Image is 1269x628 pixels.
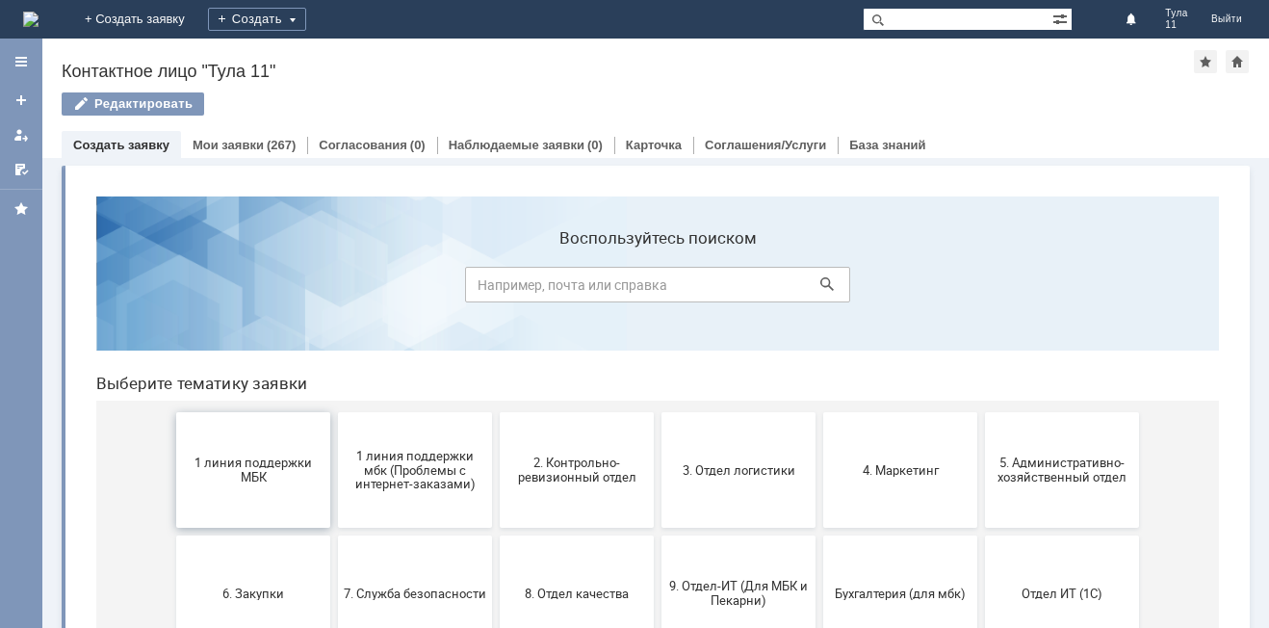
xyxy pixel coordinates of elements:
span: Финансовый отдел [425,528,567,542]
a: Наблюдаемые заявки [449,138,584,152]
button: 8. Отдел качества [419,354,573,470]
button: Отдел ИТ (1С) [904,354,1058,470]
span: 7. Служба безопасности [263,405,405,419]
header: Выберите тематику заявки [15,193,1138,212]
a: Мои согласования [6,154,37,185]
div: Создать [208,8,306,31]
button: 4. Маркетинг [742,231,896,347]
span: Франчайзинг [586,528,729,542]
input: Например, почта или справка [384,86,769,121]
button: Бухгалтерия (для мбк) [742,354,896,470]
div: (0) [410,138,426,152]
div: (0) [587,138,603,152]
button: 2. Контрольно-ревизионный отдел [419,231,573,347]
button: 3. Отдел логистики [581,231,735,347]
div: Контактное лицо "Тула 11" [62,62,1194,81]
a: Мои заявки [193,138,264,152]
button: Это соглашение не активно! [742,478,896,593]
button: 7. Служба безопасности [257,354,411,470]
button: 1 линия поддержки мбк (Проблемы с интернет-заказами) [257,231,411,347]
span: Отдел-ИТ (Битрикс24 и CRM) [101,521,244,550]
span: Отдел-ИТ (Офис) [263,528,405,542]
button: Отдел-ИТ (Офис) [257,478,411,593]
span: Отдел ИТ (1С) [910,405,1052,419]
span: 6. Закупки [101,405,244,419]
div: (267) [267,138,296,152]
span: Бухгалтерия (для мбк) [748,405,891,419]
span: Расширенный поиск [1052,9,1072,27]
span: 9. Отдел-ИТ (Для МБК и Пекарни) [586,398,729,427]
div: Добавить в избранное [1194,50,1217,73]
span: [PERSON_NAME]. Услуги ИТ для МБК (оформляет L1) [910,513,1052,557]
a: Создать заявку [73,138,169,152]
button: 1 линия поддержки МБК [95,231,249,347]
span: 11 [1165,19,1188,31]
button: Отдел-ИТ (Битрикс24 и CRM) [95,478,249,593]
button: Франчайзинг [581,478,735,593]
span: 8. Отдел качества [425,405,567,419]
button: 6. Закупки [95,354,249,470]
a: Создать заявку [6,85,37,116]
span: Это соглашение не активно! [748,521,891,550]
button: 5. Административно-хозяйственный отдел [904,231,1058,347]
span: 1 линия поддержки МБК [101,275,244,303]
span: 5. Административно-хозяйственный отдел [910,275,1052,303]
span: 4. Маркетинг [748,281,891,296]
button: Финансовый отдел [419,478,573,593]
img: logo [23,12,39,27]
span: Тула [1165,8,1188,19]
div: Сделать домашней страницей [1226,50,1249,73]
a: Соглашения/Услуги [705,138,826,152]
span: 3. Отдел логистики [586,281,729,296]
label: Воспользуйтесь поиском [384,47,769,66]
span: 2. Контрольно-ревизионный отдел [425,275,567,303]
a: Мои заявки [6,119,37,150]
a: Перейти на домашнюю страницу [23,12,39,27]
span: 1 линия поддержки мбк (Проблемы с интернет-заказами) [263,267,405,310]
a: Карточка [626,138,682,152]
button: [PERSON_NAME]. Услуги ИТ для МБК (оформляет L1) [904,478,1058,593]
a: База знаний [849,138,925,152]
a: Согласования [319,138,407,152]
button: 9. Отдел-ИТ (Для МБК и Пекарни) [581,354,735,470]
